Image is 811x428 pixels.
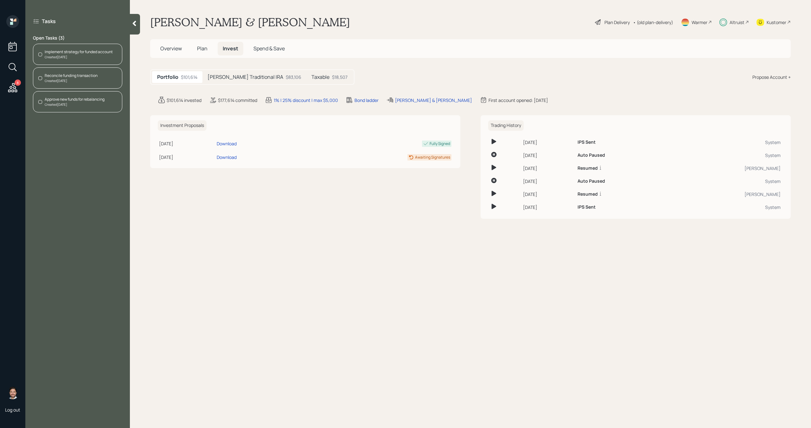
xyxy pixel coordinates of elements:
[157,74,178,80] h5: Portfolio
[354,97,379,104] div: Bond ladder
[767,19,786,26] div: Kustomer
[669,191,781,198] div: [PERSON_NAME]
[669,178,781,185] div: System
[159,154,214,160] div: [DATE]
[692,19,707,26] div: Warmer
[45,102,105,107] div: Created [DATE]
[33,35,122,41] label: Open Tasks ( 3 )
[669,152,781,159] div: System
[42,18,56,25] label: Tasks
[669,165,781,172] div: [PERSON_NAME]
[415,154,450,160] div: Awaiting Signatures
[523,191,572,198] div: [DATE]
[286,74,301,80] div: $83,106
[430,141,450,147] div: Fully Signed
[158,120,207,131] h6: Investment Proposals
[197,45,208,52] span: Plan
[578,140,596,145] h6: IPS Sent
[578,179,605,184] h6: Auto Paused
[150,15,350,29] h1: [PERSON_NAME] & [PERSON_NAME]
[578,166,598,171] h6: Resumed
[253,45,285,52] span: Spend & Save
[5,407,20,413] div: Log out
[6,387,19,399] img: michael-russo-headshot.png
[208,74,283,80] h5: [PERSON_NAME] Traditional IRA
[45,73,98,79] div: Reconcile funding transaction
[395,97,472,104] div: [PERSON_NAME] & [PERSON_NAME]
[45,97,105,102] div: Approve new funds for rebalancing
[489,97,548,104] div: First account opened: [DATE]
[604,19,630,26] div: Plan Delivery
[217,154,237,160] div: Download
[45,55,113,60] div: Created [DATE]
[523,139,572,146] div: [DATE]
[311,74,329,80] h5: Taxable
[523,152,572,159] div: [DATE]
[669,139,781,146] div: System
[45,49,113,55] div: Implement strategy for funded account
[523,165,572,172] div: [DATE]
[218,97,257,104] div: $177,614 committed
[15,79,21,86] div: 8
[578,205,596,210] h6: IPS Sent
[578,153,605,158] h6: Auto Paused
[159,140,214,147] div: [DATE]
[523,178,572,185] div: [DATE]
[223,45,238,52] span: Invest
[217,140,237,147] div: Download
[181,74,197,80] div: $101,614
[274,97,338,104] div: 1% | 25% discount | max $5,000
[669,204,781,211] div: System
[167,97,201,104] div: $101,614 invested
[633,19,673,26] div: • (old plan-delivery)
[160,45,182,52] span: Overview
[332,74,348,80] div: $18,507
[45,79,98,83] div: Created [DATE]
[730,19,744,26] div: Altruist
[523,204,572,211] div: [DATE]
[578,192,598,197] h6: Resumed
[752,74,791,80] div: Propose Account +
[488,120,524,131] h6: Trading History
